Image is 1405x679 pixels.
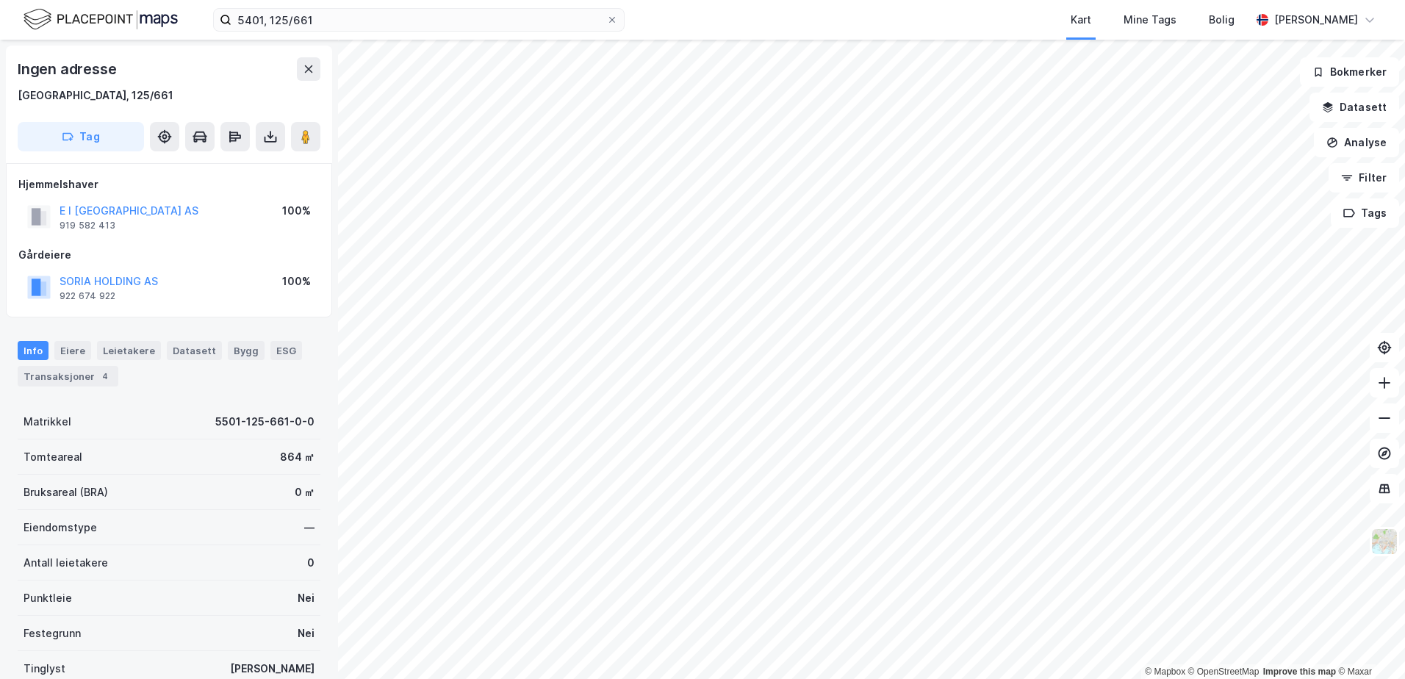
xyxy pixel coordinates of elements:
[24,625,81,642] div: Festegrunn
[18,246,320,264] div: Gårdeiere
[282,273,311,290] div: 100%
[1263,667,1336,677] a: Improve this map
[298,625,315,642] div: Nei
[54,341,91,360] div: Eiere
[280,448,315,466] div: 864 ㎡
[18,341,48,360] div: Info
[18,87,173,104] div: [GEOGRAPHIC_DATA], 125/661
[270,341,302,360] div: ESG
[304,519,315,536] div: —
[307,554,315,572] div: 0
[230,660,315,678] div: [PERSON_NAME]
[1314,128,1399,157] button: Analyse
[1309,93,1399,122] button: Datasett
[1071,11,1091,29] div: Kart
[18,57,119,81] div: Ingen adresse
[24,589,72,607] div: Punktleie
[97,341,161,360] div: Leietakere
[1145,667,1185,677] a: Mapbox
[1331,198,1399,228] button: Tags
[231,9,606,31] input: Søk på adresse, matrikkel, gårdeiere, leietakere eller personer
[1274,11,1358,29] div: [PERSON_NAME]
[1209,11,1235,29] div: Bolig
[24,413,71,431] div: Matrikkel
[228,341,265,360] div: Bygg
[24,519,97,536] div: Eiendomstype
[215,413,315,431] div: 5501-125-661-0-0
[24,554,108,572] div: Antall leietakere
[1332,608,1405,679] div: Kontrollprogram for chat
[24,660,65,678] div: Tinglyst
[24,448,82,466] div: Tomteareal
[167,341,222,360] div: Datasett
[18,366,118,387] div: Transaksjoner
[24,484,108,501] div: Bruksareal (BRA)
[282,202,311,220] div: 100%
[298,589,315,607] div: Nei
[18,122,144,151] button: Tag
[60,220,115,231] div: 919 582 413
[1124,11,1176,29] div: Mine Tags
[60,290,115,302] div: 922 674 922
[1300,57,1399,87] button: Bokmerker
[1329,163,1399,193] button: Filter
[18,176,320,193] div: Hjemmelshaver
[98,369,112,384] div: 4
[1188,667,1260,677] a: OpenStreetMap
[1332,608,1405,679] iframe: Chat Widget
[295,484,315,501] div: 0 ㎡
[1370,528,1398,556] img: Z
[24,7,178,32] img: logo.f888ab2527a4732fd821a326f86c7f29.svg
